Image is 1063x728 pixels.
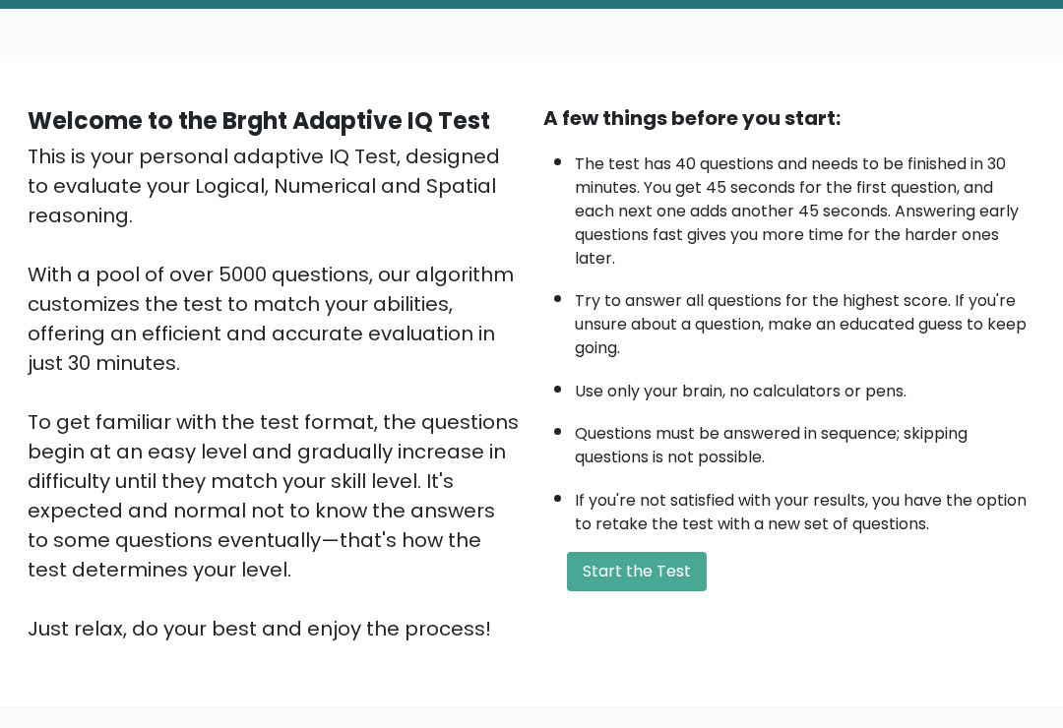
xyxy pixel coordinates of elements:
[543,103,1035,133] div: A few things before you start:
[567,552,707,591] button: Start the Test
[575,479,1035,536] li: If you're not satisfied with your results, you have the option to retake the test with a new set ...
[28,104,490,137] b: Welcome to the Brght Adaptive IQ Test
[575,412,1035,469] li: Questions must be answered in sequence; skipping questions is not possible.
[575,370,1035,403] li: Use only your brain, no calculators or pens.
[575,143,1035,271] li: The test has 40 questions and needs to be finished in 30 minutes. You get 45 seconds for the firs...
[28,142,520,643] div: This is your personal adaptive IQ Test, designed to evaluate your Logical, Numerical and Spatial ...
[575,279,1035,360] li: Try to answer all questions for the highest score. If you're unsure about a question, make an edu...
